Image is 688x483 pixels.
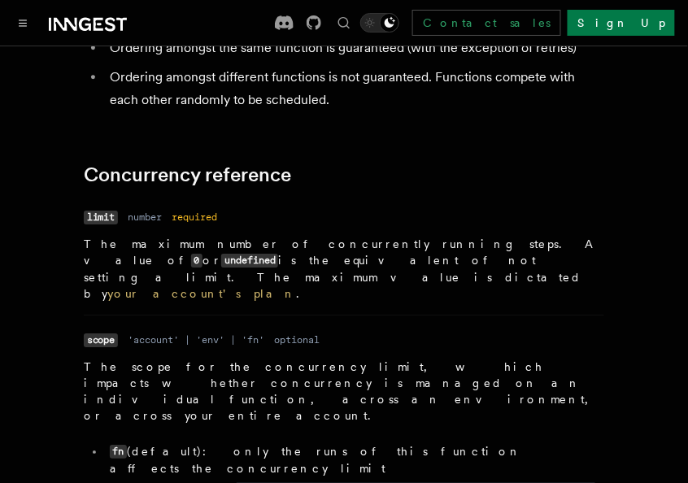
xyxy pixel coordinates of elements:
[84,163,291,186] a: Concurrency reference
[128,333,264,346] dd: 'account' | 'env' | 'fn'
[13,13,33,33] button: Toggle navigation
[360,13,399,33] button: Toggle dark mode
[191,254,202,268] code: 0
[105,37,604,59] li: Ordering amongst the same function is guaranteed (with the exception of retries)
[274,333,320,346] dd: optional
[412,10,561,36] a: Contact sales
[334,13,354,33] button: Find something...
[105,66,604,111] li: Ordering amongst different functions is not guaranteed. Functions compete with each other randoml...
[84,211,118,224] code: limit
[568,10,675,36] a: Sign Up
[107,287,296,300] a: your account's plan
[128,211,162,224] dd: number
[172,211,217,224] dd: required
[84,359,604,424] p: The scope for the concurrency limit, which impacts whether concurrency is managed on an individua...
[221,254,278,268] code: undefined
[105,443,604,476] li: (default): only the runs of this function affects the concurrency limit
[84,333,118,347] code: scope
[84,236,604,302] p: The maximum number of concurrently running steps. A value of or is the equivalent of not setting ...
[110,445,127,459] code: fn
